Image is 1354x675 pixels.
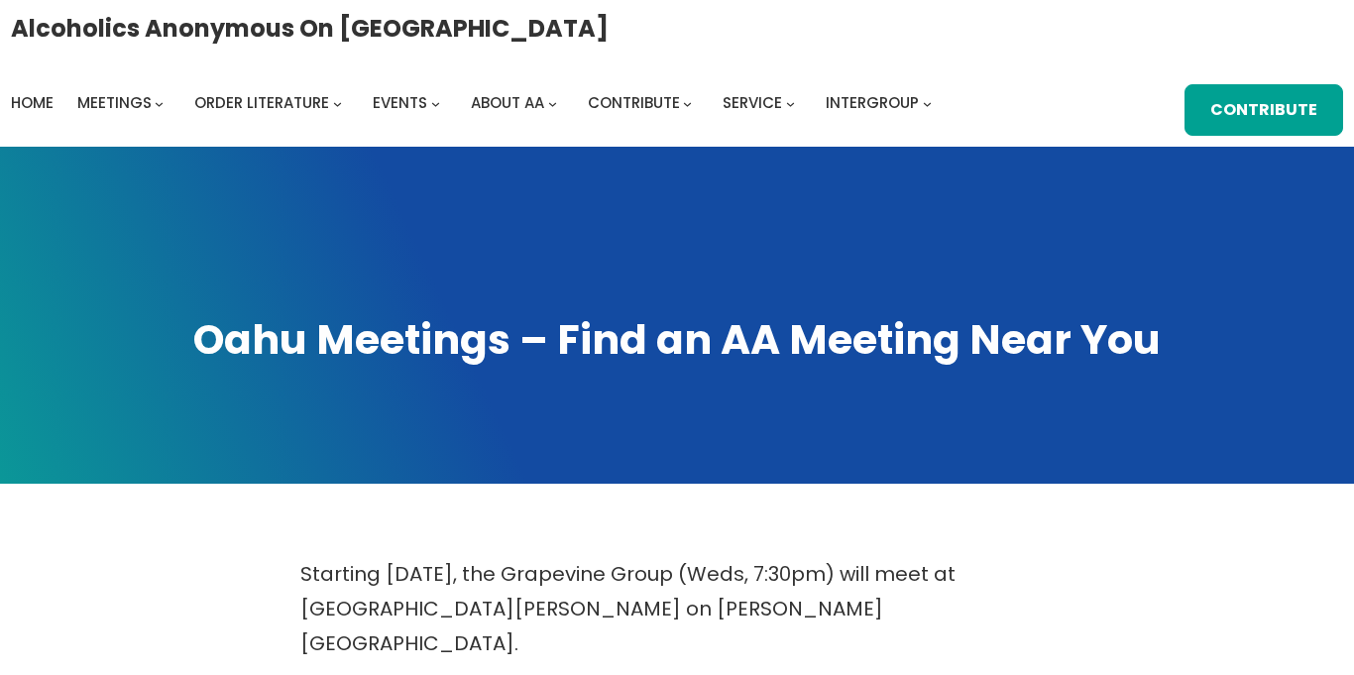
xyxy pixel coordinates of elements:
[11,7,609,50] a: Alcoholics Anonymous on [GEOGRAPHIC_DATA]
[723,92,782,113] span: Service
[826,92,919,113] span: Intergroup
[373,89,427,117] a: Events
[826,89,919,117] a: Intergroup
[1185,84,1344,136] a: Contribute
[723,89,782,117] a: Service
[155,98,164,107] button: Meetings submenu
[194,92,329,113] span: Order Literature
[11,89,54,117] a: Home
[786,98,795,107] button: Service submenu
[588,89,680,117] a: Contribute
[373,92,427,113] span: Events
[77,89,152,117] a: Meetings
[11,89,939,117] nav: Intergroup
[77,92,152,113] span: Meetings
[683,98,692,107] button: Contribute submenu
[300,557,1054,661] p: Starting [DATE], the Grapevine Group (Weds, 7:30pm) will meet at [GEOGRAPHIC_DATA][PERSON_NAME] o...
[471,89,544,117] a: About AA
[588,92,680,113] span: Contribute
[431,98,440,107] button: Events submenu
[20,312,1334,368] h1: Oahu Meetings – Find an AA Meeting Near You
[11,92,54,113] span: Home
[923,98,932,107] button: Intergroup submenu
[333,98,342,107] button: Order Literature submenu
[471,92,544,113] span: About AA
[548,98,557,107] button: About AA submenu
